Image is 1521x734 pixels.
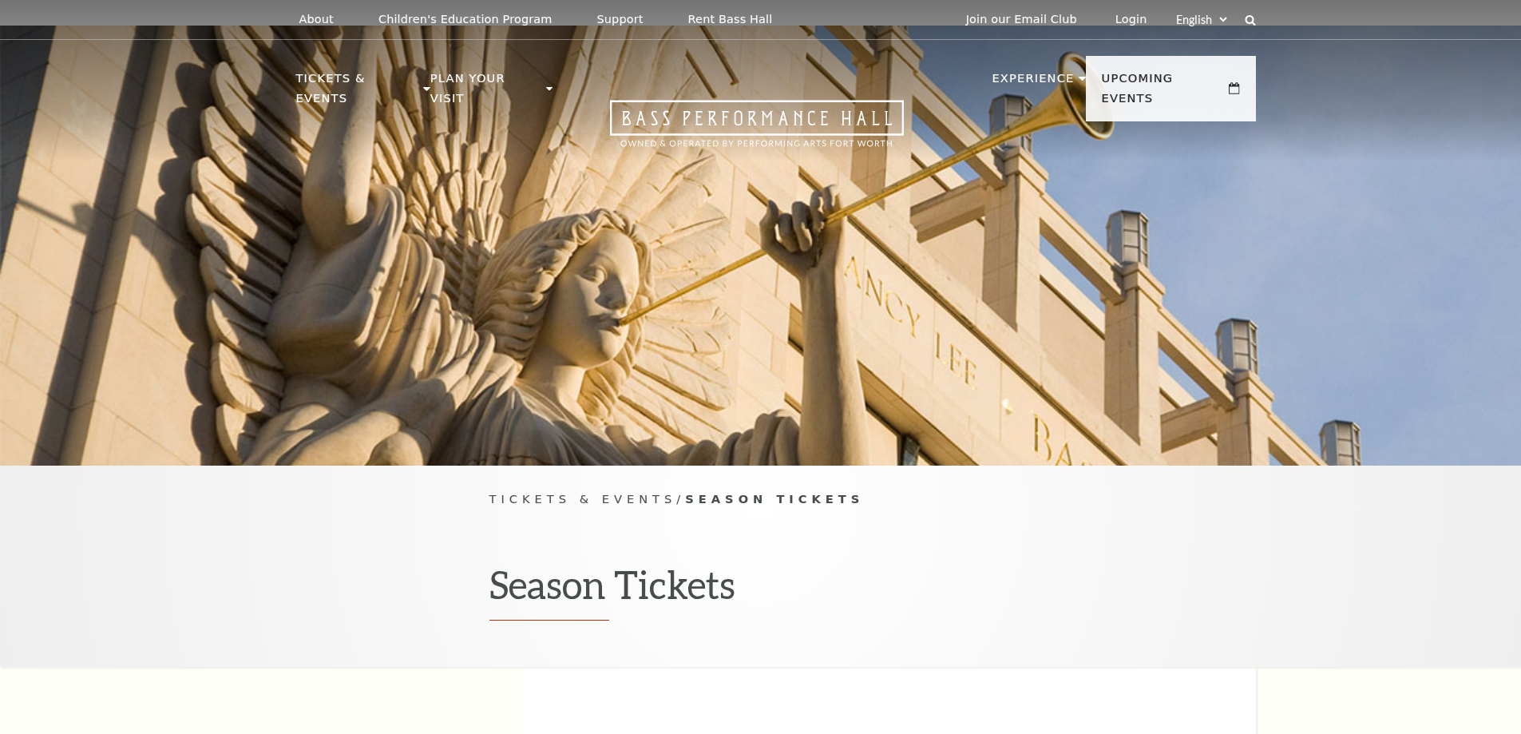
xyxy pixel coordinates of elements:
[1102,69,1226,117] p: Upcoming Events
[489,561,1032,621] h1: Season Tickets
[685,492,864,506] span: Season Tickets
[1173,12,1230,27] select: Select:
[296,69,420,117] p: Tickets & Events
[597,13,644,26] p: Support
[992,69,1074,97] p: Experience
[489,490,1032,510] p: /
[688,13,773,26] p: Rent Bass Hall
[489,492,677,506] span: Tickets & Events
[299,13,334,26] p: About
[378,13,553,26] p: Children's Education Program
[430,69,542,117] p: Plan Your Visit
